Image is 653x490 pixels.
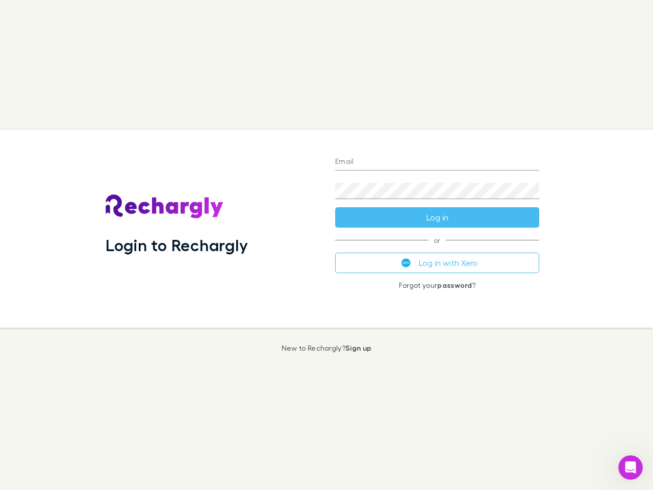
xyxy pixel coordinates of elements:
iframe: Intercom live chat [618,455,643,480]
button: Log in [335,207,539,228]
p: New to Rechargly? [282,344,372,352]
button: Log in with Xero [335,253,539,273]
h1: Login to Rechargly [106,235,248,255]
p: Forgot your ? [335,281,539,289]
a: password [437,281,472,289]
a: Sign up [345,344,371,352]
img: Rechargly's Logo [106,194,224,219]
img: Xero's logo [401,258,411,267]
